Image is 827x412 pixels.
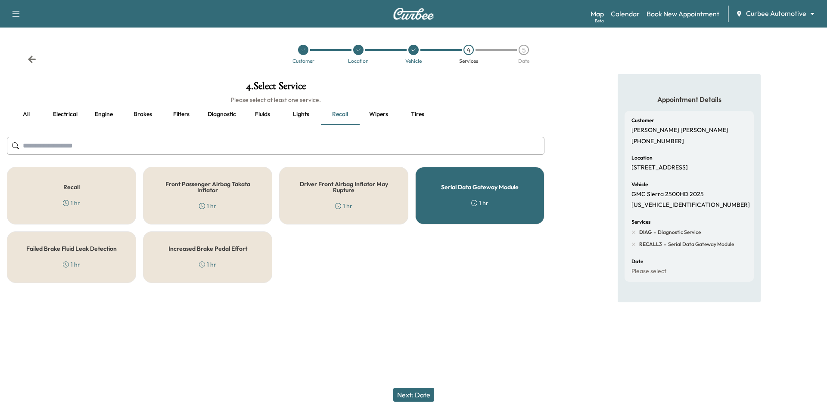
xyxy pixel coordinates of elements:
[335,202,352,210] div: 1 hr
[199,260,216,269] div: 1 hr
[631,267,666,275] p: Please select
[631,155,653,160] h6: Location
[348,58,369,64] div: Location
[393,388,434,402] button: Next: Date
[293,181,394,193] h5: Driver Front Airbag Inflator May Rupture
[63,260,80,269] div: 1 hr
[46,104,84,125] button: Electrical
[611,9,640,19] a: Calendar
[631,219,650,224] h6: Services
[631,259,643,264] h6: Date
[282,104,320,125] button: Lights
[359,104,398,125] button: Wipers
[201,104,243,125] button: Diagnostic
[666,241,734,248] span: Serial Data Gateway Module
[405,58,422,64] div: Vehicle
[656,229,701,236] span: Diagnostic Service
[463,45,474,55] div: 4
[7,104,544,125] div: basic tabs example
[26,246,117,252] h5: Failed Brake Fluid Leak Detection
[631,138,684,145] p: [PHONE_NUMBER]
[631,126,728,134] p: [PERSON_NAME] [PERSON_NAME]
[7,95,544,104] h6: Please select at least one service.
[168,246,247,252] h5: Increased Brake Pedal Effort
[84,104,123,125] button: Engine
[519,45,529,55] div: 5
[199,202,216,210] div: 1 hr
[63,184,80,190] h5: Recall
[746,9,806,18] span: Curbee Automotive
[647,9,719,19] a: Book New Appointment
[398,104,437,125] button: Tires
[63,199,80,207] div: 1 hr
[123,104,162,125] button: Brakes
[639,241,662,248] span: RECALL3
[243,104,282,125] button: Fluids
[7,104,46,125] button: all
[393,8,434,20] img: Curbee Logo
[639,229,652,236] span: DIAG
[662,240,666,249] span: -
[631,182,648,187] h6: Vehicle
[625,95,754,104] h5: Appointment Details
[292,58,314,64] div: Customer
[459,58,478,64] div: Services
[591,9,604,19] a: MapBeta
[595,18,604,24] div: Beta
[320,104,359,125] button: Recall
[631,118,654,123] h6: Customer
[631,201,750,209] p: [US_VEHICLE_IDENTIFICATION_NUMBER]
[631,164,688,172] p: [STREET_ADDRESS]
[157,181,258,193] h5: Front Passenger Airbag Takata Inflator
[471,199,488,207] div: 1 hr
[162,104,201,125] button: Filters
[631,191,704,198] p: GMC Sierra 2500HD 2025
[7,81,544,95] h1: 4 . Select Service
[652,228,656,237] span: -
[28,55,36,64] div: Back
[518,58,529,64] div: Date
[441,184,519,190] h5: Serial Data Gateway Module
